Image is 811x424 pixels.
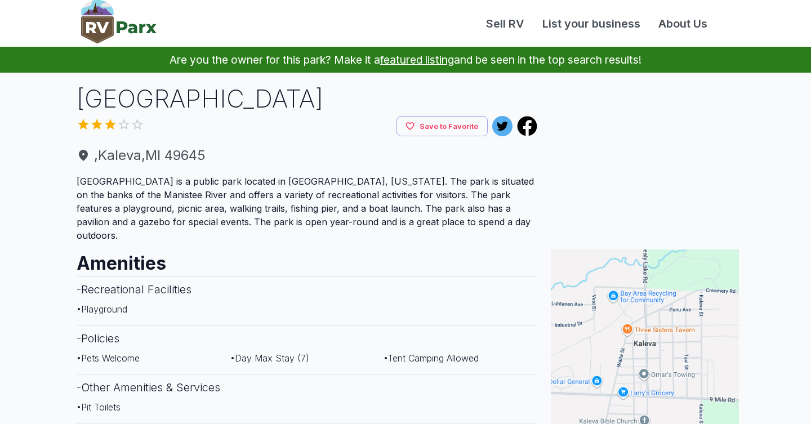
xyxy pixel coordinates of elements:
[77,82,537,116] h1: [GEOGRAPHIC_DATA]
[77,325,537,351] h3: - Policies
[77,352,140,364] span: • Pets Welcome
[384,352,479,364] span: • Tent Camping Allowed
[77,304,127,315] span: • Playground
[77,145,537,166] a: ,Kaleva,MI 49645
[649,15,716,32] a: About Us
[77,242,537,276] h2: Amenities
[477,15,533,32] a: Sell RV
[230,352,309,364] span: • Day Max Stay (7)
[14,47,797,73] p: Are you the owner for this park? Make it a and be seen in the top search results!
[533,15,649,32] a: List your business
[77,276,537,302] h3: - Recreational Facilities
[77,175,537,242] p: [GEOGRAPHIC_DATA] is a public park located in [GEOGRAPHIC_DATA], [US_STATE]. The park is situated...
[77,374,537,400] h3: - Other Amenities & Services
[77,145,537,166] span: , Kaleva , MI 49645
[551,82,739,222] iframe: Advertisement
[380,53,454,66] a: featured listing
[396,116,488,137] button: Save to Favorite
[77,401,121,413] span: • Pit Toilets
